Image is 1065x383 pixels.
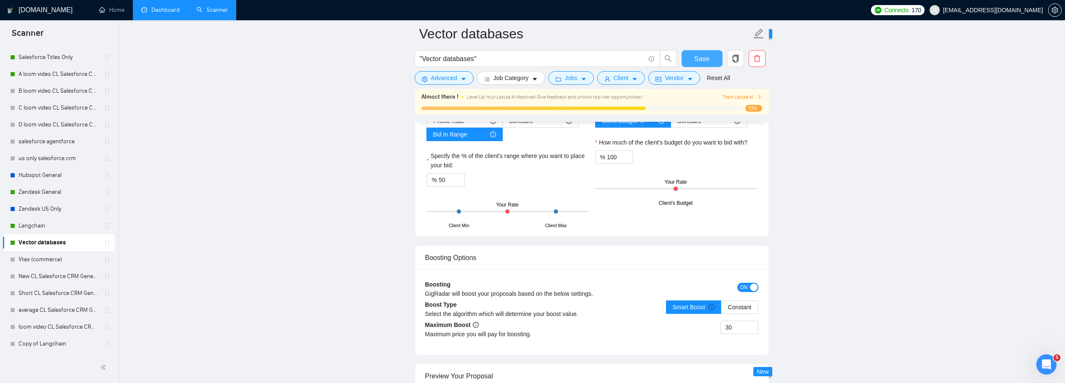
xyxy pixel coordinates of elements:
[19,116,99,133] a: D loom video CL Salesforce CRM General
[673,304,715,311] span: Smart Boost
[104,307,111,313] span: holder
[5,6,22,22] button: go back
[19,184,99,201] a: Zendesk General
[548,71,594,85] button: folderJobscaret-down
[421,92,458,102] span: Almost there !
[461,76,466,82] span: caret-down
[141,6,180,13] a: dashboardDashboard
[757,30,768,37] span: New
[649,56,654,62] span: info-circle
[1048,3,1062,17] button: setting
[7,208,162,258] div: Iryna says…
[104,71,111,78] span: holder
[932,7,938,13] span: user
[104,172,111,179] span: holder
[7,111,162,169] div: Iryna says…
[19,268,99,285] a: New CL Salesforce CRM General
[19,150,99,167] a: us only salesforce crm
[597,71,645,85] button: userClientcaret-down
[484,76,490,82] span: bars
[16,267,116,277] div: Rate your conversation
[19,251,99,268] a: Vtex (commerce)
[108,169,162,188] div: no, thank you
[19,319,99,335] a: loom video CL Salesforce CRM General
[40,283,52,295] span: Bad
[655,76,661,82] span: idcard
[728,304,751,311] span: Constant
[665,73,683,83] span: Vendor
[100,283,111,295] span: Amazing
[604,76,610,82] span: user
[19,217,99,234] a: Langchain
[197,6,228,13] a: searchScanner
[104,138,111,145] span: holder
[13,116,132,158] div: Thanks for the clarification! Please find the link to book a call with [PERSON_NAME]: Is there an...
[19,66,99,83] a: A loom video CL Salesforce CRM General
[104,222,111,229] span: holder
[433,128,467,141] span: Bid In Range
[37,50,155,99] div: I used to work w mariia in my old agency and now I am at a new one and Im not getting many result...
[477,71,545,85] button: barsJob Categorycaret-down
[19,167,99,184] a: Hubspot General
[1036,354,1057,375] iframe: To enrich screen reader interactions, please activate Accessibility in Grammarly extension settings
[728,55,744,62] span: copy
[65,133,130,140] a: [URL][DOMAIN_NAME]
[7,4,13,17] img: logo
[104,290,111,297] span: holder
[104,324,111,330] span: holder
[19,302,99,319] a: average CL Salesforce CRM General
[660,50,677,67] button: search
[659,199,693,207] div: Client's Budget
[19,335,99,352] a: Copy of Langchain
[148,6,163,21] div: Close
[104,121,111,128] span: holder
[687,76,693,82] span: caret-down
[104,239,111,246] span: holder
[415,71,474,85] button: settingAdvancedcaret-down
[565,73,577,83] span: Jobs
[19,49,99,66] a: Salesforce Titles Only
[425,329,592,339] div: Maximum price you will pay for boosting.
[7,201,162,201] div: New messages divider
[1049,7,1061,13] span: setting
[80,283,92,295] span: Great
[709,304,714,310] span: info-circle
[723,93,762,101] span: Train Laziza AI
[104,273,111,280] span: holder
[99,6,124,13] a: homeHome
[19,234,99,251] a: Vector databases
[496,201,519,209] div: Your Rate
[682,50,723,67] button: Save
[19,133,99,150] a: salesforce agentforce
[694,54,709,64] span: Save
[473,322,479,328] span: info-circle
[104,155,111,162] span: holder
[467,94,643,100] span: Level Up Your Laziza AI Matches! Give feedback and unlock top-tier opportunities !
[425,246,758,270] div: Boosting Options
[419,23,752,44] input: Scanner name...
[665,178,687,186] div: Your Rate
[425,321,479,328] b: Maximum Boost
[115,174,155,183] div: no, thank you
[20,283,32,295] span: Terrible
[104,206,111,212] span: holder
[24,7,38,21] img: Profile image for AI Assistant from GigRadar 📡
[614,73,629,83] span: Client
[41,3,131,16] h1: AI Assistant from GigRadar 📡
[545,222,567,229] div: Client Max
[757,368,768,375] span: New
[707,73,730,83] a: Reset All
[100,363,109,372] span: double-left
[749,50,766,67] button: delete
[555,76,561,82] span: folder
[425,309,592,319] div: Select the algorithm which will determine your boost value.
[104,104,111,111] span: holder
[7,45,162,111] div: nataliav@inforge.us says…
[425,281,451,288] b: Boosting
[1048,7,1062,13] a: setting
[7,169,162,195] div: nataliav@inforge.us says…
[19,83,99,99] a: B loom video CL Salesforce CRM General
[104,54,111,61] span: holder
[632,76,638,82] span: caret-down
[19,99,99,116] a: C loom video CL Salesforce CRM General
